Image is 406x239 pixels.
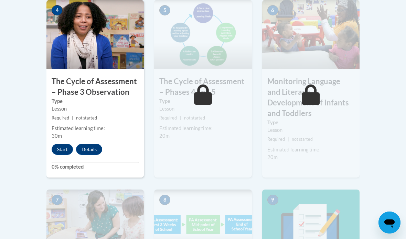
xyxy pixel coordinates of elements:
[267,126,354,134] div: Lesson
[184,115,205,121] span: not started
[52,98,139,105] label: Type
[267,5,278,15] span: 6
[267,137,285,142] span: Required
[72,115,73,121] span: |
[262,76,360,118] h3: Monitoring Language and Literacy Development of Infants and Toddlers
[52,144,73,155] button: Start
[52,105,139,113] div: Lesson
[76,115,97,121] span: not started
[159,105,246,113] div: Lesson
[292,137,313,142] span: not started
[52,195,63,205] span: 7
[159,115,177,121] span: Required
[52,133,62,139] span: 30m
[267,146,354,153] div: Estimated learning time:
[52,163,139,171] label: 0% completed
[52,125,139,132] div: Estimated learning time:
[378,212,400,234] iframe: Button to launch messaging window
[159,98,246,105] label: Type
[159,125,246,132] div: Estimated learning time:
[52,5,63,15] span: 4
[180,115,181,121] span: |
[159,5,170,15] span: 5
[267,154,278,160] span: 20m
[267,195,278,205] span: 9
[76,144,102,155] button: Details
[154,76,252,98] h3: The Cycle of Assessment – Phases 4 and 5
[267,119,354,126] label: Type
[46,76,144,98] h3: The Cycle of Assessment – Phase 3 Observation
[159,195,170,205] span: 8
[52,115,69,121] span: Required
[288,137,289,142] span: |
[159,133,170,139] span: 20m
